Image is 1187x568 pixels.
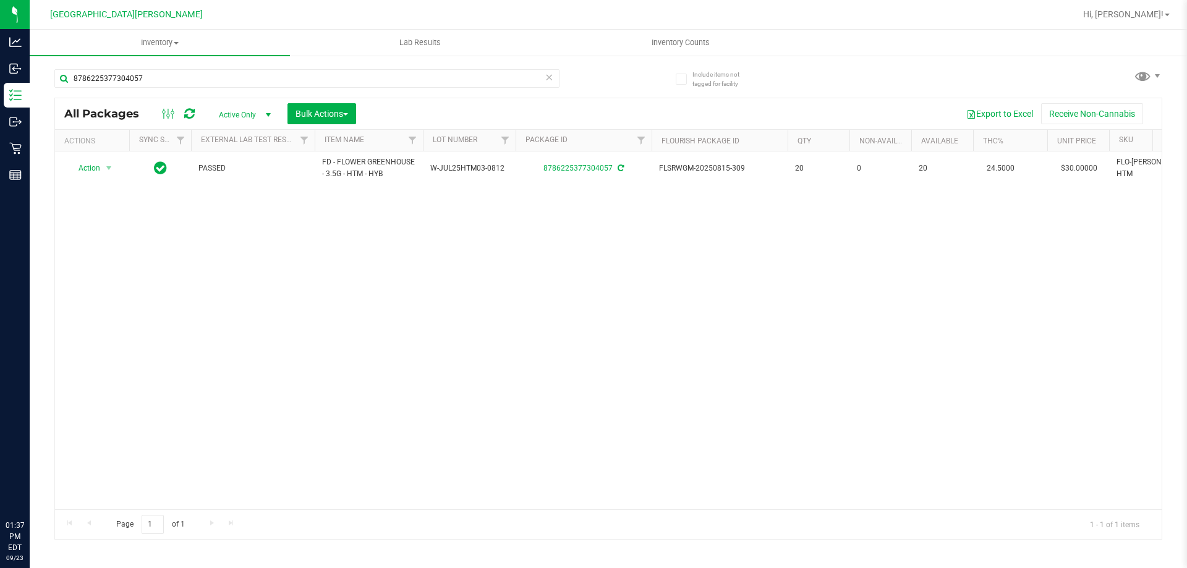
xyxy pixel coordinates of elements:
span: In Sync [154,159,167,177]
span: 1 - 1 of 1 items [1080,515,1149,533]
span: Clear [545,69,553,85]
span: Bulk Actions [296,109,348,119]
inline-svg: Inventory [9,89,22,101]
span: 20 [795,163,842,174]
inline-svg: Inbound [9,62,22,75]
a: Available [921,137,958,145]
span: 0 [857,163,904,174]
a: Non-Available [859,137,914,145]
a: Inventory [30,30,290,56]
p: 09/23 [6,553,24,562]
span: W-JUL25HTM03-0812 [430,163,508,174]
a: Lab Results [290,30,550,56]
inline-svg: Analytics [9,36,22,48]
input: 1 [142,515,164,534]
a: Inventory Counts [550,30,810,56]
inline-svg: Reports [9,169,22,181]
span: PASSED [198,163,307,174]
a: Flourish Package ID [662,137,739,145]
a: Filter [171,130,191,151]
span: [GEOGRAPHIC_DATA][PERSON_NAME] [50,9,203,20]
a: Filter [402,130,423,151]
a: Qty [798,137,811,145]
span: Lab Results [383,37,457,48]
a: Filter [631,130,652,151]
span: $30.00000 [1055,159,1104,177]
button: Export to Excel [958,103,1041,124]
a: SKU [1119,135,1133,144]
span: FD - FLOWER GREENHOUSE - 3.5G - HTM - HYB [322,156,415,180]
span: All Packages [64,107,151,121]
iframe: Resource center [12,469,49,506]
a: Package ID [525,135,568,144]
a: Lot Number [433,135,477,144]
span: FLSRWGM-20250815-309 [659,163,780,174]
span: Hi, [PERSON_NAME]! [1083,9,1164,19]
a: Filter [294,130,315,151]
button: Bulk Actions [287,103,356,124]
input: Search Package ID, Item Name, SKU, Lot or Part Number... [54,69,559,88]
span: 20 [919,163,966,174]
inline-svg: Retail [9,142,22,155]
span: 24.5000 [981,159,1021,177]
a: Item Name [325,135,364,144]
div: Actions [64,137,124,145]
span: Inventory Counts [635,37,726,48]
a: External Lab Test Result [201,135,298,144]
a: THC% [983,137,1003,145]
p: 01:37 PM EDT [6,520,24,553]
a: Unit Price [1057,137,1096,145]
span: Page of 1 [106,515,195,534]
a: Sync Status [139,135,187,144]
inline-svg: Outbound [9,116,22,128]
a: Filter [495,130,516,151]
button: Receive Non-Cannabis [1041,103,1143,124]
a: 8786225377304057 [543,164,613,172]
span: Action [67,159,101,177]
span: Sync from Compliance System [616,164,624,172]
span: Inventory [30,37,290,48]
span: select [101,159,117,177]
span: Include items not tagged for facility [692,70,754,88]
